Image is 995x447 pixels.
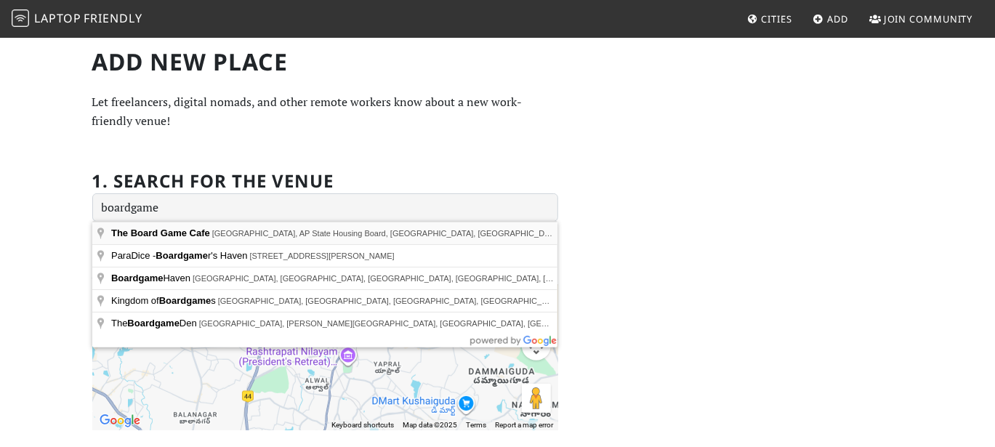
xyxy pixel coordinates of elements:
[212,229,737,238] span: [GEOGRAPHIC_DATA], AP State Housing Board, [GEOGRAPHIC_DATA], [GEOGRAPHIC_DATA], [GEOGRAPHIC_DATA...
[34,10,81,26] span: Laptop
[218,297,652,305] span: [GEOGRAPHIC_DATA], [GEOGRAPHIC_DATA], [GEOGRAPHIC_DATA], [GEOGRAPHIC_DATA], [GEOGRAPHIC_DATA]
[522,384,551,413] button: Drag Pegman onto the map to open Street View
[884,12,973,25] span: Join Community
[111,250,249,261] span: ParaDice - r's Haven
[111,295,218,306] span: Kingdom of s
[96,411,144,430] a: Open this area in Google Maps (opens a new window)
[92,171,334,192] h2: 1. Search for the venue
[111,318,199,329] span: The Den
[403,421,458,429] span: Map data ©2025
[92,93,558,130] p: Let freelancers, digital nomads, and other remote workers know about a new work-friendly venue!
[84,10,142,26] span: Friendly
[92,193,558,222] input: Enter a location
[12,9,29,27] img: LaptopFriendly
[828,12,849,25] span: Add
[111,227,210,238] span: The Board Game Cafe
[111,273,164,283] span: Boardgame
[92,48,558,76] h1: Add new Place
[496,421,554,429] a: Report a map error
[159,295,212,306] span: Boardgame
[111,273,193,283] span: Haven
[96,411,144,430] img: Google
[249,251,394,260] span: [STREET_ADDRESS][PERSON_NAME]
[807,6,855,32] a: Add
[156,250,208,261] span: Boardgame
[127,318,180,329] span: Boardgame
[12,7,142,32] a: LaptopFriendly LaptopFriendly
[762,12,792,25] span: Cities
[863,6,979,32] a: Join Community
[193,274,714,283] span: [GEOGRAPHIC_DATA], [GEOGRAPHIC_DATA], [GEOGRAPHIC_DATA], [GEOGRAPHIC_DATA], [GEOGRAPHIC_DATA], [G...
[199,319,786,328] span: [GEOGRAPHIC_DATA], [PERSON_NAME][GEOGRAPHIC_DATA], [GEOGRAPHIC_DATA], [GEOGRAPHIC_DATA], [GEOGRAP...
[741,6,798,32] a: Cities
[332,420,395,430] button: Keyboard shortcuts
[467,421,487,429] a: Terms (opens in new tab)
